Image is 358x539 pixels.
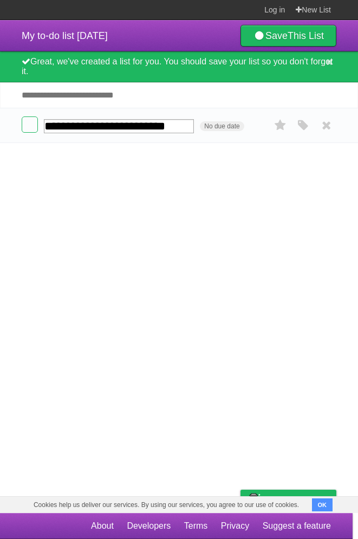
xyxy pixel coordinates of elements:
[91,516,114,536] a: About
[22,116,38,133] label: Done
[288,30,324,41] b: This List
[246,490,261,509] img: Buy me a coffee
[240,25,336,47] a: SaveThis List
[22,30,108,41] span: My to-do list [DATE]
[270,116,291,134] label: Star task
[263,516,331,536] a: Suggest a feature
[240,490,336,510] a: Buy me a coffee
[184,516,208,536] a: Terms
[221,516,249,536] a: Privacy
[263,490,331,509] span: Buy me a coffee
[312,498,333,511] button: OK
[127,516,171,536] a: Developers
[23,497,310,513] span: Cookies help us deliver our services. By using our services, you agree to our use of cookies.
[200,121,244,131] span: No due date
